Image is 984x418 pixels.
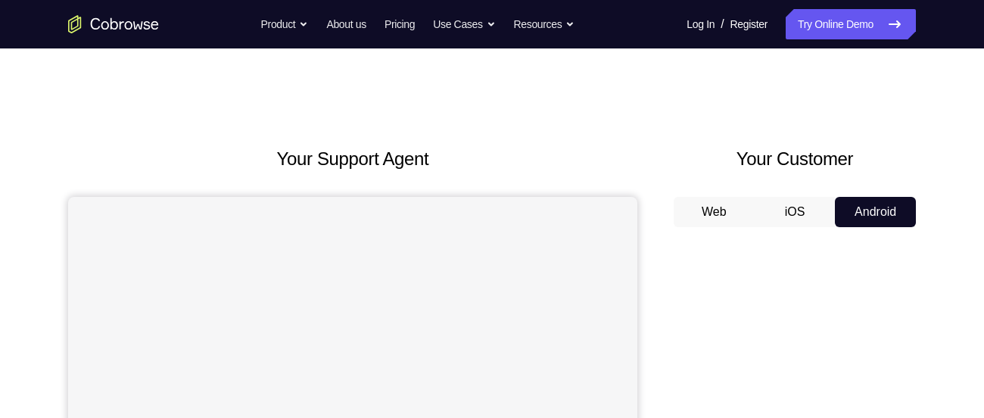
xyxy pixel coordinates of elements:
[68,145,637,173] h2: Your Support Agent
[674,197,755,227] button: Web
[721,15,724,33] span: /
[835,197,916,227] button: Android
[326,9,366,39] a: About us
[261,9,309,39] button: Product
[433,9,495,39] button: Use Cases
[385,9,415,39] a: Pricing
[786,9,916,39] a: Try Online Demo
[674,145,916,173] h2: Your Customer
[514,9,575,39] button: Resources
[68,15,159,33] a: Go to the home page
[755,197,836,227] button: iOS
[687,9,715,39] a: Log In
[730,9,768,39] a: Register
